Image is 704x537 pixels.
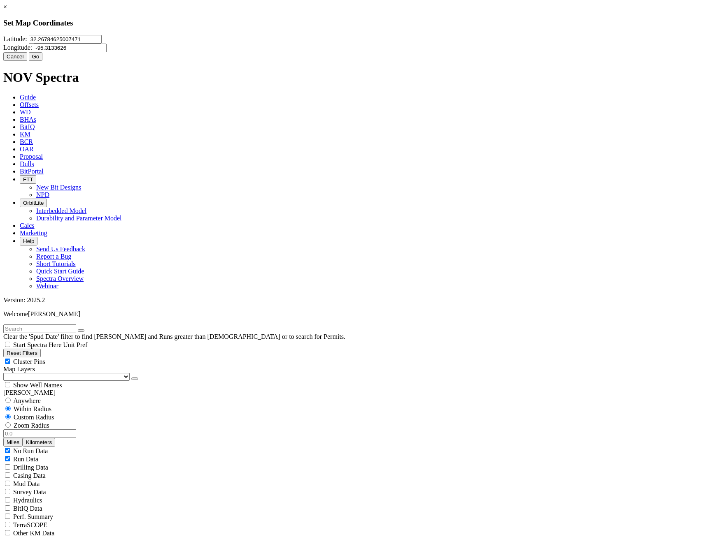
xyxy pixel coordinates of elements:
[63,341,87,348] span: Unit Pref
[20,101,39,108] span: Offsets
[3,349,41,357] button: Reset Filters
[29,52,43,61] button: Go
[36,215,122,222] a: Durability and Parameter Model
[14,414,54,421] span: Custom Radius
[36,268,84,275] a: Quick Start Guide
[13,497,42,504] span: Hydraulics
[20,160,34,167] span: Dulls
[20,131,30,138] span: KM
[3,70,701,85] h1: NOV Spectra
[20,94,36,101] span: Guide
[3,310,701,318] p: Welcome
[3,19,701,28] h3: Set Map Coordinates
[13,447,48,454] span: No Run Data
[20,153,43,160] span: Proposal
[13,472,46,479] span: Casing Data
[3,521,701,529] filter-controls-checkbox: TerraSCOPE Data
[3,366,35,373] span: Map Layers
[13,358,45,365] span: Cluster Pins
[3,296,701,304] div: Version: 2025.2
[13,488,46,495] span: Survey Data
[13,464,48,471] span: Drilling Data
[13,456,38,463] span: Run Data
[3,3,7,10] a: ×
[36,191,49,198] a: NPD
[3,529,701,537] filter-controls-checkbox: TerraSCOPE Data
[3,429,76,438] input: 0.0
[20,138,33,145] span: BCR
[14,422,49,429] span: Zoom Radius
[23,238,34,244] span: Help
[3,438,23,447] button: Miles
[13,513,53,520] span: Perf. Summary
[3,44,32,51] label: Longitude:
[36,245,85,252] a: Send Us Feedback
[14,405,51,412] span: Within Radius
[3,35,27,42] label: Latitude:
[20,168,44,175] span: BitPortal
[23,176,33,183] span: FTT
[13,382,62,389] span: Show Well Names
[20,123,35,130] span: BitIQ
[20,109,31,116] span: WD
[13,521,47,528] span: TerraSCOPE
[3,512,701,521] filter-controls-checkbox: Performance Summary
[36,275,84,282] a: Spectra Overview
[20,222,35,229] span: Calcs
[36,282,58,289] a: Webinar
[3,324,76,333] input: Search
[3,496,701,504] filter-controls-checkbox: Hydraulics Analysis
[3,333,345,340] span: Clear the 'Spud Date' filter to find [PERSON_NAME] and Runs greater than [DEMOGRAPHIC_DATA] or to...
[13,341,61,348] span: Start Spectra Here
[36,207,86,214] a: Interbedded Model
[23,438,55,447] button: Kilometers
[13,505,42,512] span: BitIQ Data
[13,530,54,537] span: Other KM Data
[36,253,71,260] a: Report a Bug
[3,389,701,396] div: [PERSON_NAME]
[36,184,81,191] a: New Bit Designs
[13,480,40,487] span: Mud Data
[20,116,36,123] span: BHAs
[20,146,34,153] span: OAR
[20,229,47,236] span: Marketing
[36,260,76,267] a: Short Tutorials
[28,310,80,317] span: [PERSON_NAME]
[23,200,44,206] span: OrbitLite
[13,397,41,404] span: Anywhere
[3,52,27,61] button: Cancel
